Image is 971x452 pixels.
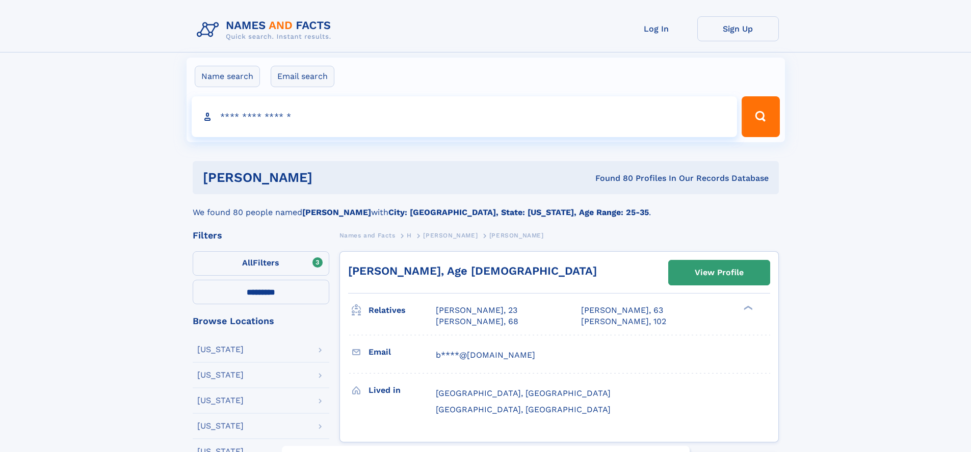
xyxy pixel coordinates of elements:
[192,96,738,137] input: search input
[616,16,697,41] a: Log In
[489,232,544,239] span: [PERSON_NAME]
[369,382,436,399] h3: Lived in
[348,264,597,277] a: [PERSON_NAME], Age [DEMOGRAPHIC_DATA]
[436,405,611,414] span: [GEOGRAPHIC_DATA], [GEOGRAPHIC_DATA]
[203,171,454,184] h1: [PERSON_NAME]
[407,232,412,239] span: H
[197,396,244,405] div: [US_STATE]
[742,96,779,137] button: Search Button
[436,316,518,327] a: [PERSON_NAME], 68
[423,232,478,239] span: [PERSON_NAME]
[339,229,396,242] a: Names and Facts
[581,316,666,327] a: [PERSON_NAME], 102
[197,371,244,379] div: [US_STATE]
[695,261,744,284] div: View Profile
[193,231,329,240] div: Filters
[369,302,436,319] h3: Relatives
[197,345,244,354] div: [US_STATE]
[423,229,478,242] a: [PERSON_NAME]
[436,388,611,398] span: [GEOGRAPHIC_DATA], [GEOGRAPHIC_DATA]
[302,207,371,217] b: [PERSON_NAME]
[242,258,253,268] span: All
[697,16,779,41] a: Sign Up
[193,16,339,44] img: Logo Names and Facts
[271,66,334,87] label: Email search
[193,194,779,219] div: We found 80 people named with .
[193,251,329,276] label: Filters
[369,343,436,361] h3: Email
[669,260,770,285] a: View Profile
[197,422,244,430] div: [US_STATE]
[388,207,649,217] b: City: [GEOGRAPHIC_DATA], State: [US_STATE], Age Range: 25-35
[581,305,663,316] a: [PERSON_NAME], 63
[195,66,260,87] label: Name search
[741,305,753,311] div: ❯
[193,316,329,326] div: Browse Locations
[436,305,517,316] a: [PERSON_NAME], 23
[454,173,769,184] div: Found 80 Profiles In Our Records Database
[407,229,412,242] a: H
